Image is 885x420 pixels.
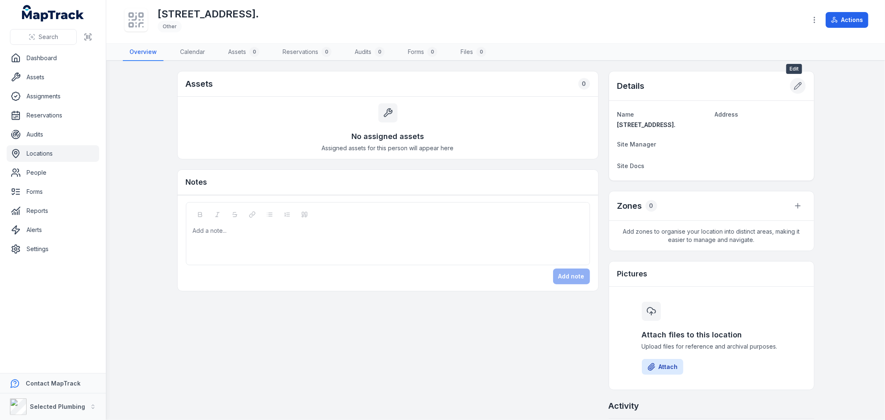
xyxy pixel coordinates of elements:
a: Assets0 [222,44,266,61]
h3: No assigned assets [351,131,424,142]
a: Calendar [173,44,212,61]
div: 0 [578,78,590,90]
div: 0 [249,47,259,57]
span: Site Manager [617,141,656,148]
span: Name [617,111,634,118]
a: Forms0 [401,44,444,61]
a: Files0 [454,44,493,61]
h3: Attach files to this location [642,329,781,341]
div: 0 [476,47,486,57]
span: Edit [786,64,802,74]
div: 0 [646,200,657,212]
span: Add zones to organise your location into distinct areas, making it easier to manage and navigate. [609,221,814,251]
a: Assets [7,69,99,85]
a: Forms [7,183,99,200]
a: Assignments [7,88,99,105]
span: Search [39,33,58,41]
div: Other [158,21,182,32]
a: Reservations0 [276,44,338,61]
h2: Zones [617,200,642,212]
h2: Details [617,80,645,92]
span: Site Docs [617,162,645,169]
a: Audits0 [348,44,391,61]
h3: Pictures [617,268,648,280]
a: People [7,164,99,181]
div: 0 [375,47,385,57]
span: Upload files for reference and archival purposes. [642,342,781,351]
a: Locations [7,145,99,162]
a: Reports [7,203,99,219]
a: MapTrack [22,5,84,22]
span: [STREET_ADDRESS]. [617,121,676,128]
a: Reservations [7,107,99,124]
strong: Contact MapTrack [26,380,80,387]
button: Search [10,29,77,45]
h1: [STREET_ADDRESS]. [158,7,259,21]
a: Overview [123,44,163,61]
a: Dashboard [7,50,99,66]
div: 0 [427,47,437,57]
span: Address [715,111,739,118]
button: Attach [642,359,683,375]
a: Alerts [7,222,99,238]
strong: Selected Plumbing [30,403,85,410]
h2: Assets [186,78,213,90]
h2: Activity [609,400,639,412]
div: 0 [322,47,332,57]
a: Audits [7,126,99,143]
button: Actions [826,12,868,28]
a: Settings [7,241,99,257]
span: Assigned assets for this person will appear here [322,144,454,152]
h3: Notes [186,176,207,188]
